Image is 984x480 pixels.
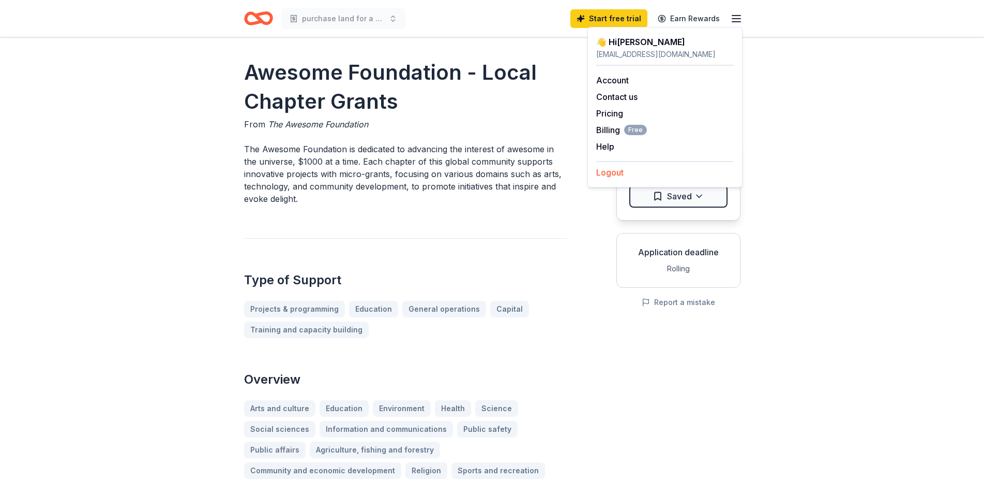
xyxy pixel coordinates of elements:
h2: Type of Support [244,272,567,288]
a: Education [349,301,398,317]
button: Logout [596,166,624,179]
p: The Awesome Foundation is dedicated to advancing the interest of awesome in the universe, $1000 a... [244,143,567,205]
h2: Overview [244,371,567,388]
h1: Awesome Foundation - Local Chapter Grants [244,58,567,116]
span: The Awesome Foundation [268,119,368,129]
div: 👋 Hi [PERSON_NAME] [596,36,734,48]
button: purchase land for a facility [281,8,405,29]
a: Pricing [596,108,623,119]
span: Billing [596,124,647,136]
a: Capital [490,301,529,317]
a: Earn Rewards [652,9,726,28]
a: Start free trial [570,9,647,28]
button: Saved [629,185,728,208]
span: Saved [667,190,692,203]
a: Projects & programming [244,301,345,317]
span: purchase land for a facility [302,12,385,25]
a: General operations [402,301,486,317]
a: Training and capacity building [244,322,369,338]
button: Contact us [596,91,638,103]
button: Report a mistake [642,296,715,309]
a: Account [596,75,629,85]
div: [EMAIL_ADDRESS][DOMAIN_NAME] [596,48,734,61]
button: Help [596,140,614,153]
div: Rolling [625,263,732,275]
a: Home [244,6,273,31]
div: From [244,118,567,130]
button: BillingFree [596,124,647,136]
div: Application deadline [625,246,732,258]
span: Free [624,125,647,135]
